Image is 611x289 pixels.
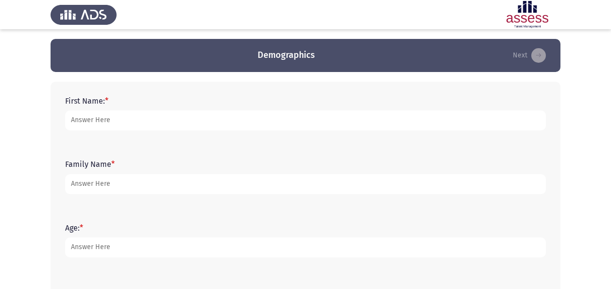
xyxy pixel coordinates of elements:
button: load next page [510,48,549,63]
label: Family Name [65,160,115,169]
h3: Demographics [258,49,315,61]
img: Assessment logo of ASSESS English Language Assessment (3 Module) (Ad - IB) [494,1,560,28]
label: First Name: [65,96,108,106]
input: add answer text [65,174,546,194]
input: add answer text [65,237,546,257]
input: add answer text [65,110,546,130]
img: Assess Talent Management logo [51,1,117,28]
label: Age: [65,223,83,233]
